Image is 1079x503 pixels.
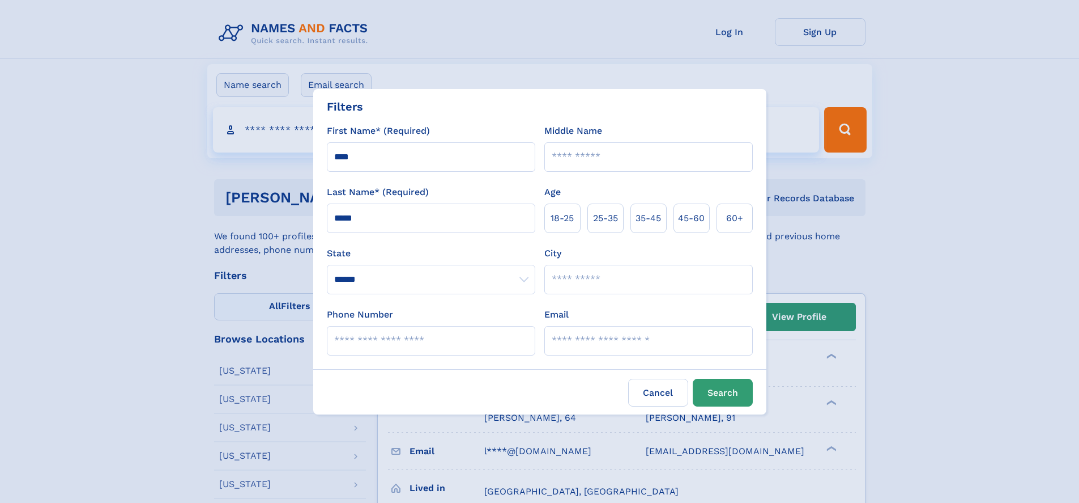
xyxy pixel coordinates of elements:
span: 45‑60 [678,212,705,225]
label: Email [544,308,569,322]
span: 35‑45 [636,212,661,225]
label: Cancel [628,379,688,407]
div: Filters [327,98,363,115]
button: Search [693,379,753,407]
label: Age [544,185,561,199]
span: 25‑35 [593,212,618,225]
label: Phone Number [327,308,393,322]
label: Middle Name [544,124,602,138]
label: State [327,247,535,260]
label: Last Name* (Required) [327,185,429,199]
span: 60+ [726,212,743,225]
label: City [544,247,561,260]
span: 18‑25 [551,212,574,225]
label: First Name* (Required) [327,124,430,138]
